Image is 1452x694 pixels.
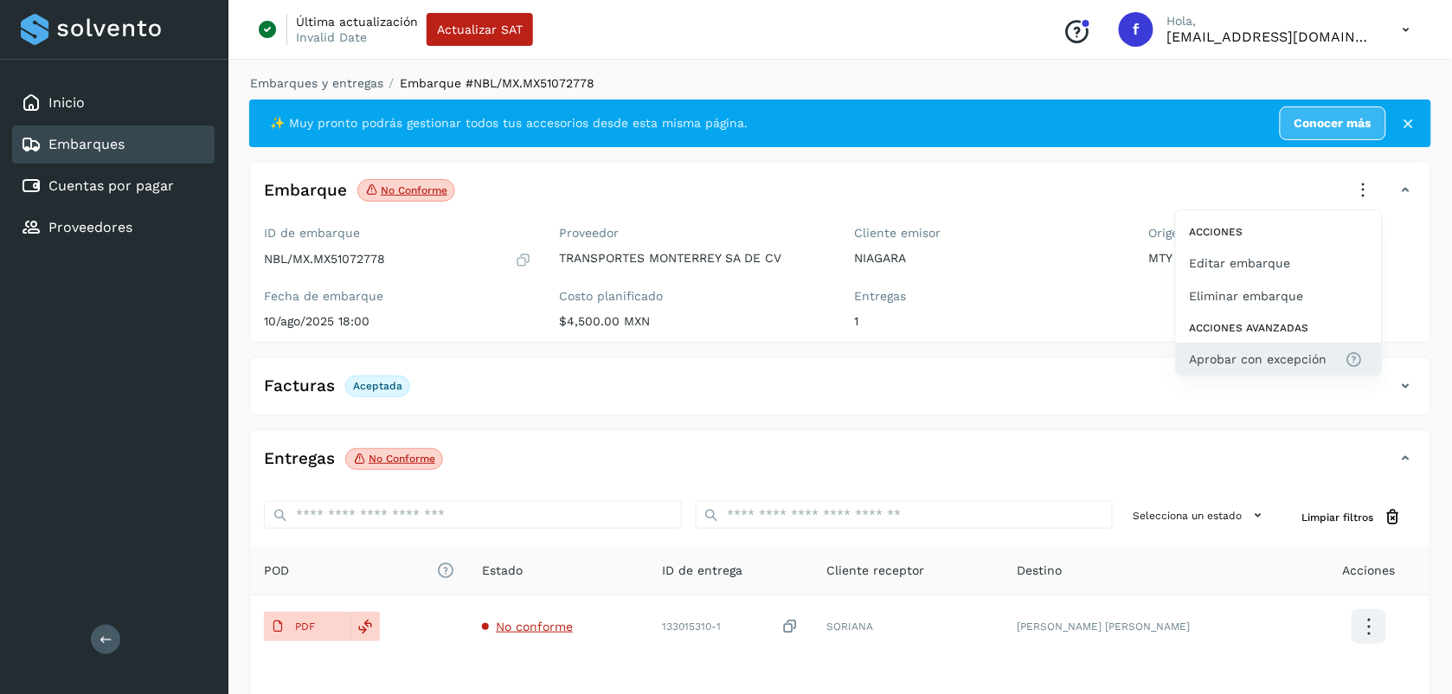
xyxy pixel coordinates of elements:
[250,176,1430,219] div: EmbarqueNo conformeAccionesEditar embarqueEliminar embarqueAcciones avanzadasAprobar con excepción
[48,219,132,235] a: Proveedores
[48,94,85,111] a: Inicio
[1190,350,1327,369] span: Aprobar con excepción
[1176,343,1382,376] button: Aprobar con excepción
[12,167,215,205] div: Cuentas por pagar
[1176,247,1382,280] button: Editar embarque
[1190,322,1309,334] span: Acciones avanzadas
[48,177,174,194] a: Cuentas por pagar
[12,209,215,247] div: Proveedores
[12,125,215,164] div: Embarques
[12,84,215,122] div: Inicio
[1190,226,1243,238] span: Acciones
[1176,280,1382,312] button: Eliminar embarque
[48,136,125,152] a: Embarques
